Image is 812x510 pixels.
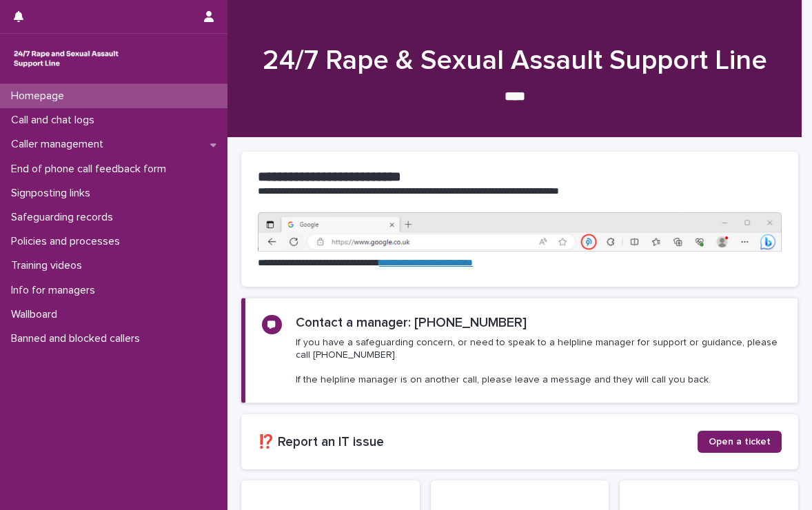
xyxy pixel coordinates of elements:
img: rhQMoQhaT3yELyF149Cw [11,45,121,72]
p: Banned and blocked callers [6,332,151,345]
span: Open a ticket [709,437,771,447]
h2: Contact a manager: [PHONE_NUMBER] [296,315,527,331]
p: Safeguarding records [6,211,124,224]
img: https%3A%2F%2Fcdn.document360.io%2F0deca9d6-0dac-4e56-9e8f-8d9979bfce0e%2FImages%2FDocumentation%... [258,212,782,252]
p: Wallboard [6,308,68,321]
p: Signposting links [6,187,101,200]
p: If you have a safeguarding concern, or need to speak to a helpline manager for support or guidanc... [296,336,781,387]
a: Open a ticket [698,431,782,453]
h2: ⁉️ Report an IT issue [258,434,698,450]
p: Call and chat logs [6,114,105,127]
p: End of phone call feedback form [6,163,177,176]
p: Policies and processes [6,235,131,248]
p: Caller management [6,138,114,151]
p: Info for managers [6,284,106,297]
p: Training videos [6,259,93,272]
p: Homepage [6,90,75,103]
h1: 24/7 Rape & Sexual Assault Support Line [241,44,788,77]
